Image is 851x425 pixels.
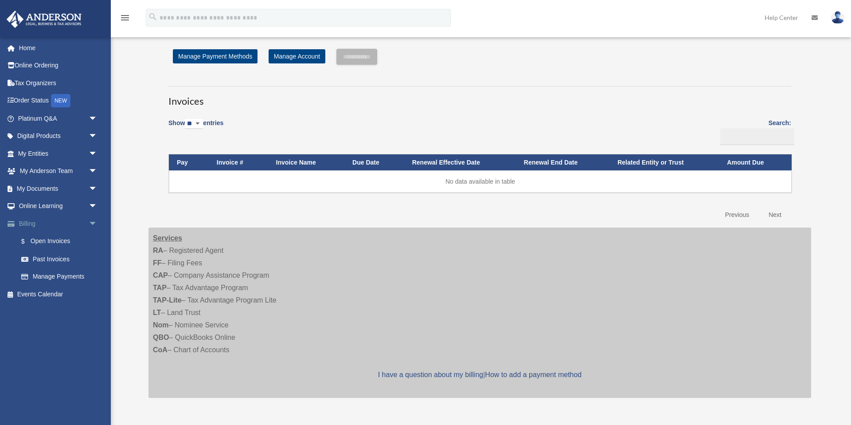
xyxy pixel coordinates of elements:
[89,162,106,181] span: arrow_drop_down
[153,296,182,304] strong: TAP-Lite
[609,154,719,171] th: Related Entity or Trust: activate to sort column ascending
[148,228,811,398] div: – Registered Agent – Filing Fees – Company Assistance Program – Tax Advantage Program – Tax Advan...
[6,145,111,162] a: My Entitiesarrow_drop_down
[89,197,106,216] span: arrow_drop_down
[6,215,111,232] a: Billingarrow_drop_down
[12,250,111,268] a: Past Invoices
[173,49,258,63] a: Manage Payment Methods
[404,154,516,171] th: Renewal Effective Date: activate to sort column ascending
[26,236,31,247] span: $
[89,127,106,146] span: arrow_drop_down
[762,206,788,224] a: Next
[718,206,756,224] a: Previous
[268,154,345,171] th: Invoice Name: activate to sort column ascending
[153,321,169,329] strong: Nom
[6,74,111,92] a: Tax Organizers
[719,154,792,171] th: Amount Due: activate to sort column ascending
[6,39,111,57] a: Home
[153,284,167,291] strong: TAP
[6,180,111,197] a: My Documentsarrow_drop_down
[89,180,106,198] span: arrow_drop_down
[153,309,161,316] strong: LT
[153,247,163,254] strong: RA
[89,145,106,163] span: arrow_drop_down
[12,232,106,251] a: $Open Invoices
[269,49,325,63] a: Manage Account
[153,334,169,341] strong: QBO
[6,285,111,303] a: Events Calendar
[12,268,111,286] a: Manage Payments
[168,118,223,138] label: Show entries
[148,12,158,22] i: search
[485,371,582,378] a: How to add a payment method
[4,11,84,28] img: Anderson Advisors Platinum Portal
[169,154,209,171] th: Pay: activate to sort column descending
[153,369,807,381] p: |
[516,154,609,171] th: Renewal End Date: activate to sort column ascending
[169,170,792,193] td: No data available in table
[120,12,130,23] i: menu
[185,119,203,129] select: Showentries
[153,259,162,267] strong: FF
[89,110,106,128] span: arrow_drop_down
[89,215,106,233] span: arrow_drop_down
[6,92,111,110] a: Order StatusNEW
[344,154,404,171] th: Due Date: activate to sort column ascending
[153,234,182,242] strong: Services
[120,16,130,23] a: menu
[6,127,111,145] a: Digital Productsarrow_drop_down
[153,346,168,354] strong: CoA
[168,86,791,108] h3: Invoices
[831,11,844,24] img: User Pic
[6,197,111,215] a: Online Learningarrow_drop_down
[378,371,483,378] a: I have a question about my billing
[209,154,268,171] th: Invoice #: activate to sort column ascending
[6,57,111,75] a: Online Ordering
[6,162,111,180] a: My Anderson Teamarrow_drop_down
[51,94,70,107] div: NEW
[720,128,794,145] input: Search:
[717,118,791,145] label: Search:
[153,272,168,279] strong: CAP
[6,110,111,127] a: Platinum Q&Aarrow_drop_down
